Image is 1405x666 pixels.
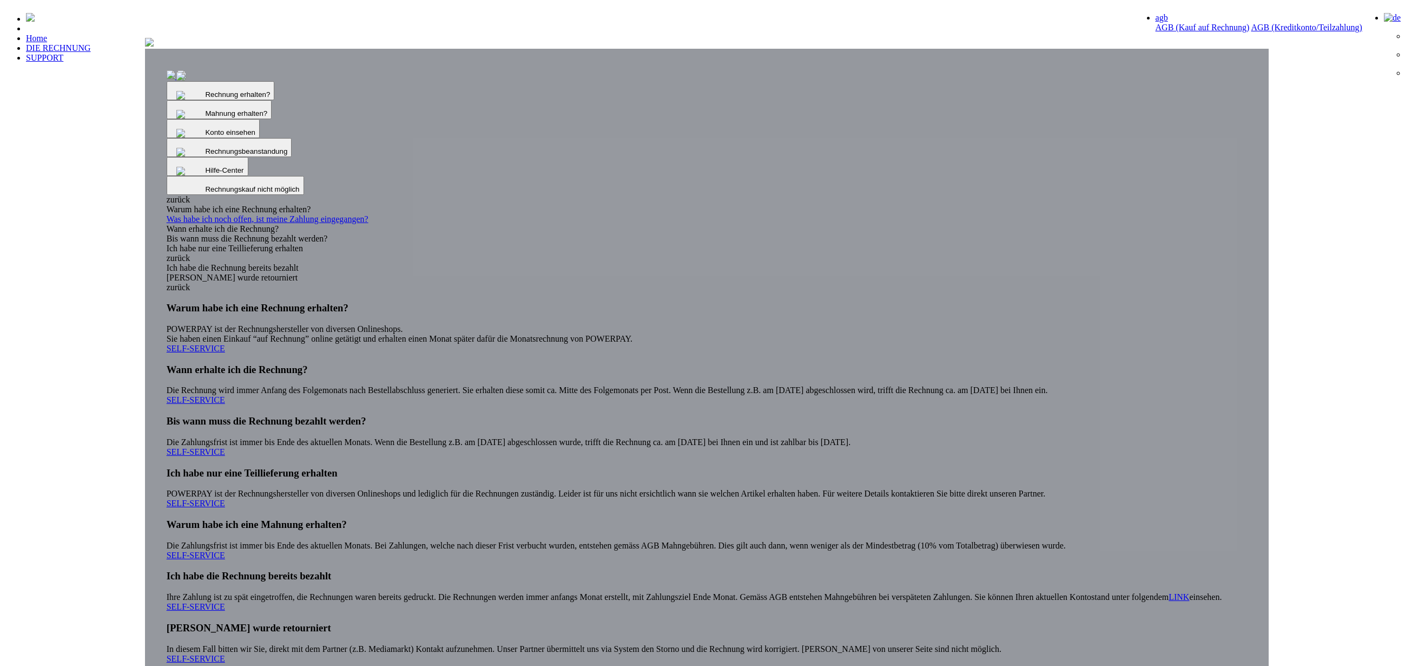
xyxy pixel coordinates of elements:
h3: [PERSON_NAME] wurde retourniert [167,622,1248,634]
span: Konto einsehen [205,128,255,136]
img: qb_search.svg [174,107,206,121]
a: zurück [167,283,190,292]
img: de [1384,13,1401,23]
div: [PERSON_NAME] wurde retourniert [167,273,1248,283]
img: single_invoice_powerpay_de.jpg [167,70,175,79]
a: Hilfe-Center [167,165,248,174]
div: zurück [167,195,1248,205]
span: Rechnungskauf nicht möglich [205,185,299,193]
span: Mahnung erhalten? [205,109,267,117]
div: Bis wann muss die Rechnung bezahlt werden? [167,234,1248,244]
span: Rechnungsbeanstandung [205,147,287,155]
button: Konto einsehen [167,119,260,138]
a: SELF-SERVICE [167,551,225,560]
a: Rechnungskauf nicht möglich [167,184,304,193]
div: Die Rechnung wird immer Anfang des Folgemonats nach Bestellabschluss generiert. Sie erhalten dies... [167,364,1248,406]
h3: Warum habe ich eine Rechnung erhalten? [167,302,1248,314]
a: AGB (Kauf auf Rechnung) [1156,23,1250,32]
a: DIE RECHNUNG [26,43,91,53]
img: qb_warning.svg [174,126,206,140]
h3: Wann erhalte ich die Rechnung? [167,364,1248,376]
img: qb_bill.svg [174,69,206,83]
a: LINK [1169,592,1189,602]
a: Rechnung erhalten? [167,89,275,99]
a: Konto einsehen [167,127,260,136]
a: SELF-SERVICE [167,499,225,508]
div: Ich habe nur eine Teillieferung erhalten [167,244,1248,253]
div: POWERPAY ist der Rechnungshersteller von diversen Onlineshops und lediglich für die Rechnungen zu... [167,467,1248,509]
a: SELF-SERVICE [167,395,225,404]
h3: Ich habe nur eine Teillieferung erhalten [167,467,1248,479]
span: Rechnung erhalten? [205,90,270,99]
a: Mahnung erhalten? [167,108,272,117]
button: Hilfe-Center [167,157,248,176]
div: Ihre Zahlung ist zu spät eingetroffen, die Rechnungen waren bereits gedruckt. Die Rechnungen werd... [167,570,1248,612]
img: qb_help.svg [174,145,206,159]
div: POWERPAY ist der Rechnungshersteller von diversen Onlineshops. Sie haben einen Einkauf “auf Rechn... [167,302,1248,354]
span: Hilfe-Center [205,166,243,174]
img: qb_bell.svg [174,88,206,102]
a: AGB (Kreditkonto/Teilzahlung) [1251,23,1362,32]
img: logo-powerpay-white.svg [26,13,35,22]
img: title-powerpay_de.svg [145,38,154,47]
div: zurück [167,253,1248,263]
a: agb [1156,13,1168,22]
div: Die Zahlungsfrist ist immer bis Ende des aktuellen Monats. Wenn die Bestellung z.B. am [DATE] abg... [167,415,1248,457]
a: SELF-SERVICE [167,344,225,353]
a: Was habe ich noch offen, ist meine Zahlung eingegangen? [167,214,1248,224]
div: Wann erhalte ich die Rechnung? [167,224,1248,234]
div: In diesem Fall bitten wir Sie, direkt mit dem Partner (z.B. Mediamarkt) Kontakt aufzunehmen. Unse... [167,622,1248,664]
a: SUPPORT [26,53,63,62]
button: Rechnung erhalten? [167,81,275,100]
div: Warum habe ich eine Rechnung erhalten? [167,205,1248,214]
a: Home [26,34,47,43]
a: SELF-SERVICE [167,602,225,611]
div: Ich habe die Rechnung bereits bezahlt [167,263,1248,273]
a: SELF-SERVICE [167,447,225,456]
button: Rechnungsbeanstandung [167,138,292,157]
button: Mahnung erhalten? [167,100,272,119]
h3: Ich habe die Rechnung bereits bezahlt [167,570,1248,582]
button: Rechnungskauf nicht möglich [167,176,304,195]
a: Rechnungsbeanstandung [167,146,292,155]
a: SELF-SERVICE [167,654,225,663]
h3: Warum habe ich eine Mahnung erhalten? [167,519,1248,531]
img: qb_close.svg [174,164,206,178]
h3: Bis wann muss die Rechnung bezahlt werden? [167,415,1248,427]
div: Die Zahlungsfrist ist immer bis Ende des aktuellen Monats. Bei Zahlungen, welche nach dieser Fris... [167,519,1248,560]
